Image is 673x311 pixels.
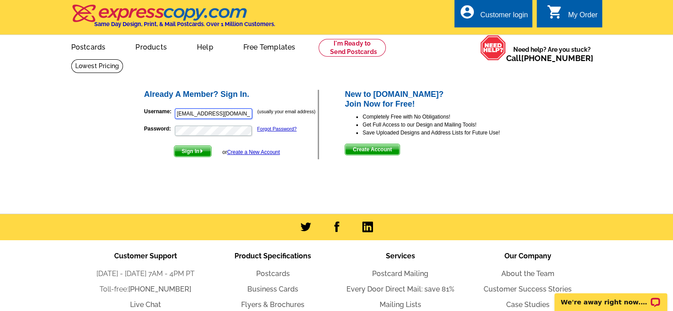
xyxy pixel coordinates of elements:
[256,269,290,278] a: Postcards
[521,54,593,63] a: [PHONE_NUMBER]
[506,300,550,309] a: Case Studies
[174,146,211,157] span: Sign In
[501,269,554,278] a: About the Team
[247,285,298,293] a: Business Cards
[484,285,572,293] a: Customer Success Stories
[362,129,530,137] li: Save Uploaded Designs and Address Lists for Future Use!
[380,300,421,309] a: Mailing Lists
[82,269,209,279] li: [DATE] - [DATE] 7AM - 4PM PT
[82,284,209,295] li: Toll-free:
[459,4,475,20] i: account_circle
[128,285,191,293] a: [PHONE_NUMBER]
[144,108,174,115] label: Username:
[362,113,530,121] li: Completely Free with No Obligations!
[227,149,280,155] a: Create a New Account
[480,35,506,61] img: help
[241,300,304,309] a: Flyers & Brochures
[174,146,212,157] button: Sign In
[386,252,415,260] span: Services
[506,54,593,63] span: Call
[346,285,454,293] a: Every Door Direct Mail: save 81%
[235,252,311,260] span: Product Specifications
[114,252,177,260] span: Customer Support
[229,36,310,57] a: Free Templates
[345,144,399,155] span: Create Account
[258,109,315,114] small: (usually your email address)
[547,4,563,20] i: shopping_cart
[568,11,598,23] div: My Order
[504,252,551,260] span: Our Company
[144,125,174,133] label: Password:
[222,148,280,156] div: or
[257,126,296,131] a: Forgot Password?
[362,121,530,129] li: Get Full Access to our Design and Mailing Tools!
[506,45,598,63] span: Need help? Are you stuck?
[71,11,275,27] a: Same Day Design, Print, & Mail Postcards. Over 1 Million Customers.
[57,36,120,57] a: Postcards
[372,269,428,278] a: Postcard Mailing
[200,149,204,153] img: button-next-arrow-white.png
[121,36,181,57] a: Products
[345,90,530,109] h2: New to [DOMAIN_NAME]? Join Now for Free!
[130,300,161,309] a: Live Chat
[183,36,227,57] a: Help
[144,90,318,100] h2: Already A Member? Sign In.
[345,144,400,155] button: Create Account
[94,21,275,27] h4: Same Day Design, Print, & Mail Postcards. Over 1 Million Customers.
[547,10,598,21] a: shopping_cart My Order
[549,283,673,311] iframe: LiveChat chat widget
[480,11,528,23] div: Customer login
[459,10,528,21] a: account_circle Customer login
